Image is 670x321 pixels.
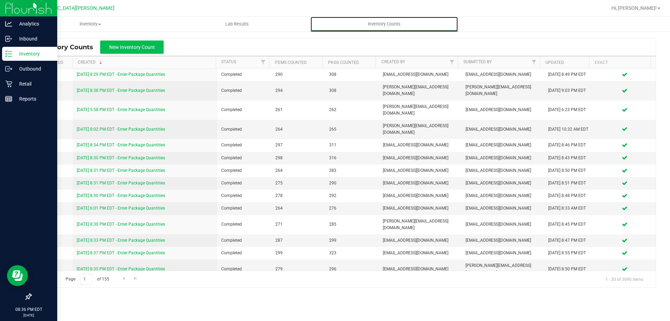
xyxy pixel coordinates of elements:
span: Inventory Counts [358,21,410,27]
div: [DATE] 8:33 AM EDT [548,205,589,212]
span: Completed [221,237,267,244]
span: [PERSON_NAME][EMAIL_ADDRESS][DOMAIN_NAME] [466,84,540,97]
span: Hi, [PERSON_NAME]! [611,5,657,11]
div: [DATE] 8:50 PM EDT [548,167,589,174]
a: [DATE] 8:38 PM EDT - Enter Package Quantities [77,88,165,93]
a: Status [221,59,236,64]
span: Completed [221,71,267,78]
span: Completed [221,192,267,199]
span: Inventory [17,21,163,27]
p: 08:36 PM EDT [3,306,54,313]
span: [EMAIL_ADDRESS][DOMAIN_NAME] [383,250,457,256]
span: 308 [329,71,374,78]
div: [DATE] 8:46 PM EDT [548,142,589,148]
span: 299 [329,237,374,244]
a: [DATE] 8:31 PM EDT - Enter Package Quantities [77,181,165,185]
span: Completed [221,87,267,94]
a: Go to the last page [131,274,141,283]
span: [EMAIL_ADDRESS][DOMAIN_NAME] [383,192,457,199]
span: 308 [329,87,374,94]
p: Analytics [12,20,54,28]
span: 271 [275,221,321,228]
span: Completed [221,167,267,174]
span: [EMAIL_ADDRESS][DOMAIN_NAME] [466,142,540,148]
span: [EMAIL_ADDRESS][DOMAIN_NAME] [466,221,540,228]
a: [DATE] 5:58 PM EDT - Enter Package Quantities [77,107,165,112]
button: New Inventory Count [100,41,164,54]
a: Filter [446,56,457,68]
a: [DATE] 8:29 PM EDT - Enter Package Quantities [77,72,165,77]
span: 283 [329,167,374,174]
div: [DATE] 8:49 PM EDT [548,71,589,78]
span: 264 [275,126,321,133]
span: [PERSON_NAME][EMAIL_ADDRESS][DOMAIN_NAME] [383,123,457,136]
span: [EMAIL_ADDRESS][DOMAIN_NAME] [466,192,540,199]
span: [EMAIL_ADDRESS][DOMAIN_NAME] [383,71,457,78]
span: 294 [275,87,321,94]
a: Filter [258,56,269,68]
span: [EMAIL_ADDRESS][DOMAIN_NAME] [466,167,540,174]
a: [DATE] 8:33 PM EDT - Enter Package Quantities [77,238,165,243]
a: [DATE] 8:37 PM EDT - Enter Package Quantities [77,250,165,255]
span: [PERSON_NAME][EMAIL_ADDRESS][DOMAIN_NAME] [383,218,457,231]
span: 278 [275,192,321,199]
div: [DATE] 8:43 PM EDT [548,155,589,161]
div: [DATE] 8:51 PM EDT [548,180,589,187]
span: [EMAIL_ADDRESS][DOMAIN_NAME] [383,155,457,161]
div: [DATE] 9:03 PM EDT [548,87,589,94]
span: Completed [221,250,267,256]
a: Submitted By [463,59,492,64]
p: Reports [12,95,54,103]
span: [PERSON_NAME][EMAIL_ADDRESS][DOMAIN_NAME] [383,103,457,117]
div: [DATE] 8:50 PM EDT [548,266,589,272]
a: Go to the next page [119,274,129,283]
span: [EMAIL_ADDRESS][DOMAIN_NAME] [383,167,457,174]
span: [EMAIL_ADDRESS][DOMAIN_NAME] [466,237,540,244]
span: 275 [275,180,321,187]
span: Completed [221,266,267,272]
p: Outbound [12,65,54,73]
a: [DATE] 6:01 PM EDT - Enter Package Quantities [77,206,165,211]
p: [DATE] [3,313,54,318]
span: 285 [329,221,374,228]
span: 297 [275,142,321,148]
span: 298 [275,155,321,161]
span: 261 [275,107,321,113]
span: [EMAIL_ADDRESS][DOMAIN_NAME] [466,205,540,212]
span: Page of 155 [60,274,115,285]
a: [DATE] 8:31 PM EDT - Enter Package Quantities [77,168,165,173]
span: 323 [329,250,374,256]
span: 311 [329,142,374,148]
span: [EMAIL_ADDRESS][DOMAIN_NAME] [466,250,540,256]
iframe: Resource center [7,265,28,286]
inline-svg: Reports [5,95,12,102]
span: 296 [329,266,374,272]
inline-svg: Retail [5,80,12,87]
span: New Inventory Count [109,44,155,50]
a: Created [78,60,104,65]
span: [EMAIL_ADDRESS][DOMAIN_NAME] [466,180,540,187]
a: Lab Results [164,17,311,31]
span: Lab Results [216,21,258,27]
inline-svg: Inventory [5,50,12,57]
span: [EMAIL_ADDRESS][DOMAIN_NAME] [383,205,457,212]
span: 287 [275,237,321,244]
a: Created By [381,59,405,64]
a: Inventory [17,17,164,31]
span: Completed [221,221,267,228]
span: 290 [275,71,321,78]
inline-svg: Inbound [5,35,12,42]
div: [DATE] 10:32 AM EDT [548,126,589,133]
span: 276 [329,205,374,212]
span: [EMAIL_ADDRESS][DOMAIN_NAME] [466,126,540,133]
span: [PERSON_NAME][EMAIL_ADDRESS][DOMAIN_NAME] [383,84,457,97]
a: [DATE] 8:35 PM EDT - Enter Package Quantities [77,267,165,271]
span: 264 [275,205,321,212]
span: 279 [275,266,321,272]
div: [DATE] 8:47 PM EDT [548,237,589,244]
span: Completed [221,107,267,113]
a: [DATE] 8:34 PM EDT - Enter Package Quantities [77,143,165,147]
span: Completed [221,142,267,148]
span: 265 [329,126,374,133]
inline-svg: Outbound [5,65,12,72]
